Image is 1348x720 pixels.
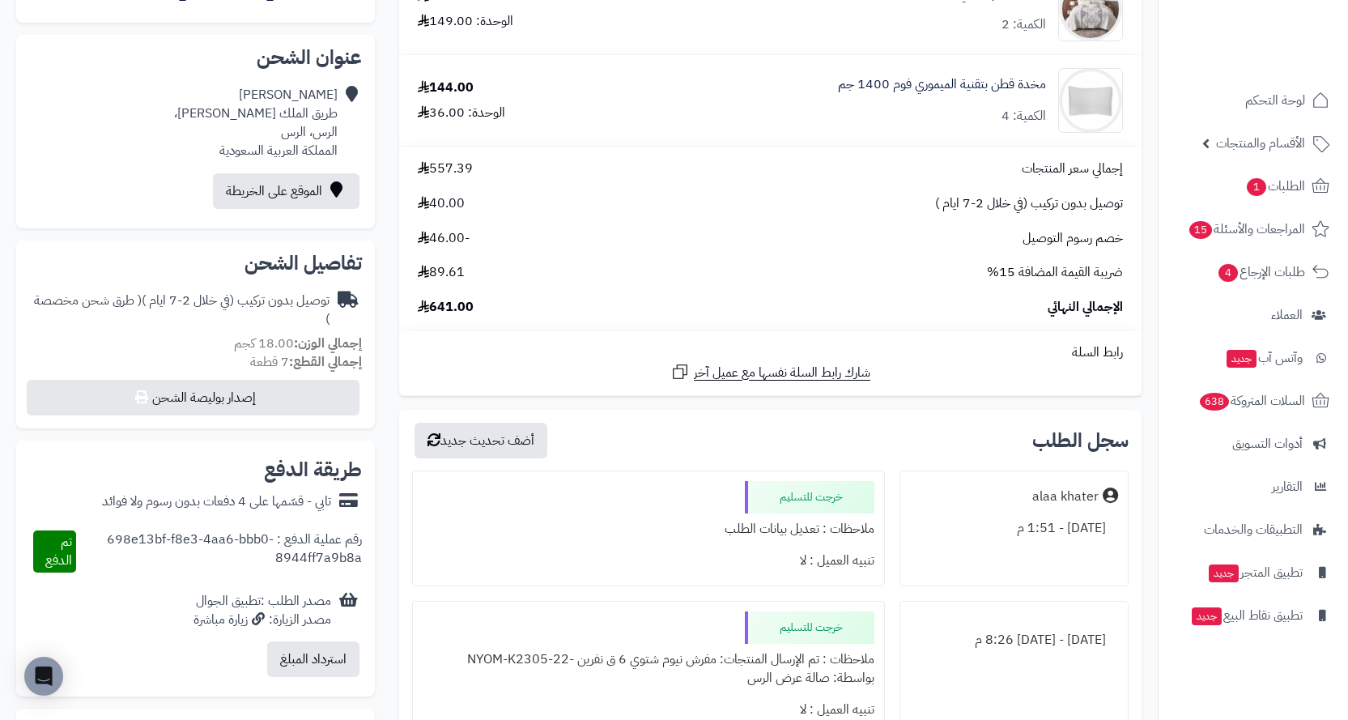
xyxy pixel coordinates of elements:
span: 638 [1198,392,1230,411]
a: الموقع على الخريطة [213,173,359,209]
span: المراجعات والأسئلة [1188,218,1305,241]
div: 144.00 [418,79,474,97]
a: العملاء [1168,296,1338,334]
div: الكمية: 4 [1001,107,1046,126]
span: 4 [1218,263,1239,283]
span: 15 [1189,220,1214,240]
span: 557.39 [418,160,473,178]
span: جديد [1227,350,1257,368]
span: الإجمالي النهائي [1048,298,1123,317]
img: logo-2.png [1238,12,1333,46]
span: تم الدفع [45,532,72,570]
button: إصدار بوليصة الشحن [27,380,359,415]
div: الوحدة: 36.00 [418,104,505,122]
a: السلات المتروكة638 [1168,381,1338,420]
img: 1748940505-1-90x90.jpg [1059,68,1122,133]
a: التطبيقات والخدمات [1168,510,1338,549]
span: إجمالي سعر المنتجات [1022,160,1123,178]
span: وآتس آب [1225,347,1303,369]
div: [DATE] - 1:51 م [910,513,1118,544]
small: 18.00 كجم [234,334,362,353]
span: جديد [1192,607,1222,625]
span: العملاء [1271,304,1303,326]
span: أدوات التسويق [1232,432,1303,455]
a: تطبيق نقاط البيعجديد [1168,596,1338,635]
a: الطلبات1 [1168,167,1338,206]
small: 7 قطعة [250,352,362,372]
a: شارك رابط السلة نفسها مع عميل آخر [670,362,870,382]
button: أضف تحديث جديد [415,423,547,458]
div: رابط السلة [406,343,1135,362]
div: تنبيه العميل : لا [423,545,874,577]
div: مصدر الزيارة: زيارة مباشرة [193,611,331,629]
span: الأقسام والمنتجات [1216,132,1305,155]
div: alaa khater [1032,488,1099,506]
h2: طريقة الدفع [264,460,362,479]
span: طلبات الإرجاع [1217,261,1305,283]
div: الكمية: 2 [1001,15,1046,34]
span: تطبيق المتجر [1207,561,1303,584]
h3: سجل الطلب [1032,431,1129,450]
span: تطبيق نقاط البيع [1190,604,1303,627]
div: Open Intercom Messenger [24,657,63,696]
strong: إجمالي القطع: [289,352,362,372]
a: المراجعات والأسئلة15 [1168,210,1338,249]
span: شارك رابط السلة نفسها مع عميل آخر [694,364,870,382]
span: -46.00 [418,229,470,248]
div: [DATE] - [DATE] 8:26 م [910,624,1118,656]
span: لوحة التحكم [1245,89,1305,112]
div: الوحدة: 149.00 [418,12,513,31]
span: 1 [1246,177,1267,197]
a: التقارير [1168,467,1338,506]
a: لوحة التحكم [1168,81,1338,120]
div: ملاحظات : تم الإرسال المنتجات: مفرش نيوم شتوي 6 ق نفرين -NYOM-K2305-22 بواسطة: صالة عرض الرس [423,644,874,694]
span: التطبيقات والخدمات [1204,518,1303,541]
div: رقم عملية الدفع : 698e13bf-f8e3-4aa6-bbb0-8944ff7a9b8a [76,530,363,573]
span: التقارير [1272,475,1303,498]
span: جديد [1209,564,1239,582]
h2: تفاصيل الشحن [29,253,362,273]
div: خرجت للتسليم [745,481,874,513]
div: مصدر الطلب :تطبيق الجوال [193,592,331,629]
a: مخدة قطن بتقنية الميموري فوم 1400 جم [838,75,1046,94]
span: خصم رسوم التوصيل [1023,229,1123,248]
span: توصيل بدون تركيب (في خلال 2-7 ايام ) [935,194,1123,213]
div: توصيل بدون تركيب (في خلال 2-7 ايام ) [29,292,330,329]
span: 89.61 [418,263,465,282]
div: تابي - قسّمها على 4 دفعات بدون رسوم ولا فوائد [102,492,331,511]
span: السلات المتروكة [1198,390,1305,412]
a: وآتس آبجديد [1168,339,1338,377]
div: خرجت للتسليم [745,611,874,644]
button: استرداد المبلغ [267,641,359,677]
span: ضريبة القيمة المضافة 15% [987,263,1123,282]
span: 641.00 [418,298,474,317]
strong: إجمالي الوزن: [294,334,362,353]
h2: عنوان الشحن [29,48,362,67]
div: [PERSON_NAME] طريق الملك [PERSON_NAME]، الرس، الرس المملكة العربية السعودية [174,86,338,160]
span: الطلبات [1245,175,1305,198]
div: ملاحظات : تعديل بيانات الطلب [423,513,874,545]
a: أدوات التسويق [1168,424,1338,463]
a: طلبات الإرجاع4 [1168,253,1338,292]
span: 40.00 [418,194,465,213]
span: ( طرق شحن مخصصة ) [34,291,330,329]
a: تطبيق المتجرجديد [1168,553,1338,592]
